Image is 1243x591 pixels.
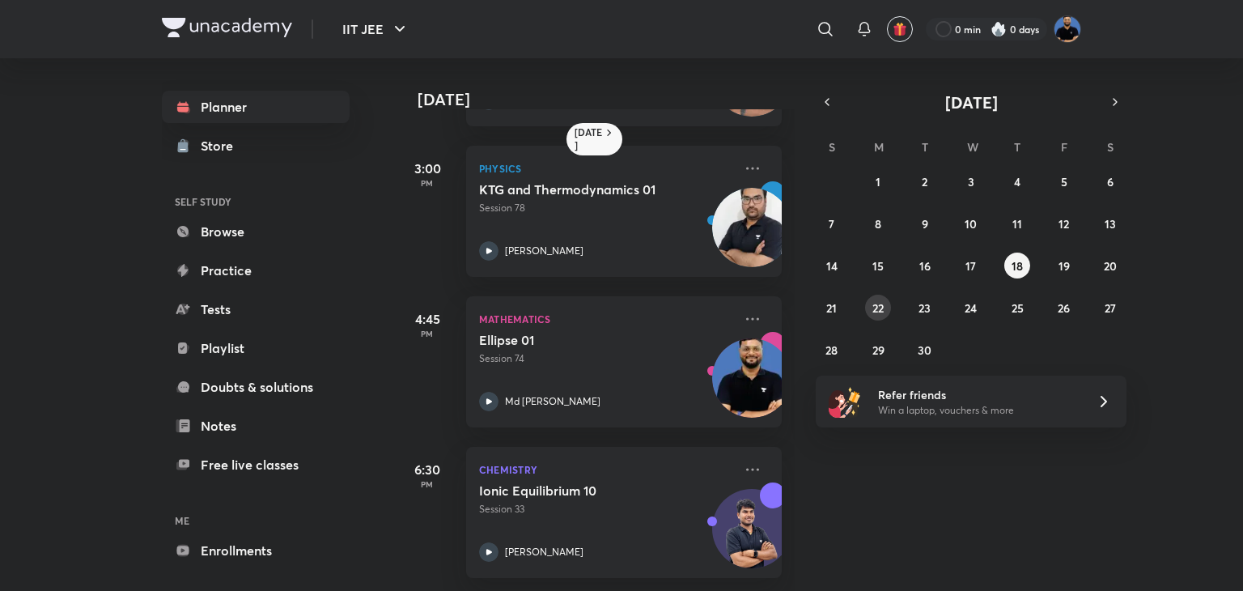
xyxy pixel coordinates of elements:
[479,159,733,178] p: Physics
[965,216,977,232] abbr: September 10, 2025
[479,483,681,499] h5: Ionic Equilibrium 10
[1051,253,1077,278] button: September 19, 2025
[395,178,460,188] p: PM
[162,254,350,287] a: Practice
[1004,253,1030,278] button: September 18, 2025
[922,174,927,189] abbr: September 2, 2025
[395,329,460,338] p: PM
[819,337,845,363] button: September 28, 2025
[479,181,681,198] h5: KTG and Thermodynamics 01
[1014,139,1020,155] abbr: Thursday
[162,91,350,123] a: Planner
[162,18,292,37] img: Company Logo
[825,342,838,358] abbr: September 28, 2025
[505,394,600,409] p: Md [PERSON_NAME]
[162,410,350,442] a: Notes
[826,258,838,274] abbr: September 14, 2025
[826,300,837,316] abbr: September 21, 2025
[162,215,350,248] a: Browse
[162,371,350,403] a: Doubts & solutions
[829,385,861,418] img: referral
[1104,258,1117,274] abbr: September 20, 2025
[1012,300,1024,316] abbr: September 25, 2025
[395,159,460,178] h5: 3:00
[912,210,938,236] button: September 9, 2025
[1004,210,1030,236] button: September 11, 2025
[713,498,791,576] img: Avatar
[958,210,984,236] button: September 10, 2025
[878,403,1077,418] p: Win a laptop, vouchers & more
[893,22,907,36] img: avatar
[333,13,419,45] button: IIT JEE
[1014,174,1020,189] abbr: September 4, 2025
[1097,253,1123,278] button: September 20, 2025
[1004,295,1030,321] button: September 25, 2025
[912,295,938,321] button: September 23, 2025
[162,534,350,567] a: Enrollments
[912,168,938,194] button: September 2, 2025
[945,91,998,113] span: [DATE]
[162,293,350,325] a: Tests
[819,295,845,321] button: September 21, 2025
[1012,258,1023,274] abbr: September 18, 2025
[479,351,733,366] p: Session 74
[829,139,835,155] abbr: Sunday
[865,337,891,363] button: September 29, 2025
[575,126,603,152] h6: [DATE]
[505,545,583,559] p: [PERSON_NAME]
[918,342,931,358] abbr: September 30, 2025
[162,507,350,534] h6: ME
[958,295,984,321] button: September 24, 2025
[922,139,928,155] abbr: Tuesday
[865,253,891,278] button: September 15, 2025
[872,300,884,316] abbr: September 22, 2025
[505,244,583,258] p: [PERSON_NAME]
[395,309,460,329] h5: 4:45
[965,258,976,274] abbr: September 17, 2025
[201,136,243,155] div: Store
[865,168,891,194] button: September 1, 2025
[479,460,733,479] p: Chemistry
[1097,168,1123,194] button: September 6, 2025
[1058,216,1069,232] abbr: September 12, 2025
[919,258,931,274] abbr: September 16, 2025
[395,460,460,479] h5: 6:30
[1061,139,1067,155] abbr: Friday
[1058,258,1070,274] abbr: September 19, 2025
[1058,300,1070,316] abbr: September 26, 2025
[162,188,350,215] h6: SELF STUDY
[865,210,891,236] button: September 8, 2025
[479,309,733,329] p: Mathematics
[1054,15,1081,43] img: Md Afroj
[819,210,845,236] button: September 7, 2025
[1061,174,1067,189] abbr: September 5, 2025
[912,253,938,278] button: September 16, 2025
[872,342,885,358] abbr: September 29, 2025
[479,332,681,348] h5: Ellipse 01
[162,332,350,364] a: Playlist
[1051,168,1077,194] button: September 5, 2025
[1105,216,1116,232] abbr: September 13, 2025
[162,130,350,162] a: Store
[1097,210,1123,236] button: September 13, 2025
[479,502,733,517] p: Session 33
[819,253,845,278] button: September 14, 2025
[418,90,798,109] h4: [DATE]
[865,295,891,321] button: September 22, 2025
[829,216,834,232] abbr: September 7, 2025
[1105,300,1116,316] abbr: September 27, 2025
[922,216,928,232] abbr: September 9, 2025
[1107,139,1114,155] abbr: Saturday
[395,479,460,489] p: PM
[1097,295,1123,321] button: September 27, 2025
[965,300,977,316] abbr: September 24, 2025
[967,139,978,155] abbr: Wednesday
[1107,174,1114,189] abbr: September 6, 2025
[838,91,1104,113] button: [DATE]
[1051,295,1077,321] button: September 26, 2025
[874,139,884,155] abbr: Monday
[875,216,881,232] abbr: September 8, 2025
[1051,210,1077,236] button: September 12, 2025
[887,16,913,42] button: avatar
[968,174,974,189] abbr: September 3, 2025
